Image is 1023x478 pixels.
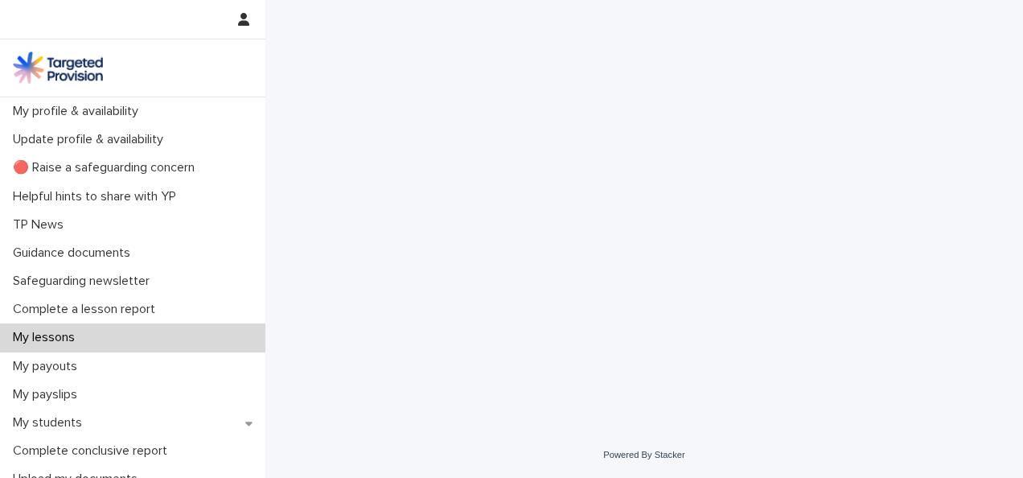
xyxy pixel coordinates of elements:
[6,302,168,317] p: Complete a lesson report
[6,217,76,233] p: TP News
[6,104,151,119] p: My profile & availability
[6,245,143,261] p: Guidance documents
[6,387,90,402] p: My payslips
[6,330,88,345] p: My lessons
[6,274,162,289] p: Safeguarding newsletter
[6,443,180,459] p: Complete conclusive report
[6,415,95,431] p: My students
[6,189,189,204] p: Helpful hints to share with YP
[603,450,684,459] a: Powered By Stacker
[6,160,207,175] p: 🔴 Raise a safeguarding concern
[13,52,103,84] img: M5nRWzHhSzIhMunXDL62
[6,359,90,374] p: My payouts
[6,132,176,147] p: Update profile & availability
